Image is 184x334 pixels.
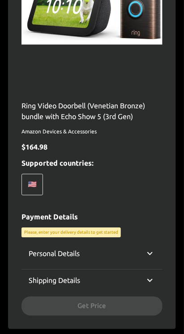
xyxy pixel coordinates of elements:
p: Payment Details [21,212,163,223]
p: Personal Details [29,248,80,259]
p: Ring Video Doorbell (Venetian Bronze) bundle with Echo Show 5 (3rd Gen) [21,101,163,122]
div: Shipping Details [21,270,163,291]
span: $ 164.98 [21,143,47,151]
div: Personal Details [21,243,163,265]
p: Please, enter your delivery details to get started [24,230,118,236]
span: Amazon Devices & Accessories [21,128,163,137]
p: Supported countries: [21,158,163,169]
p: Shipping Details [29,275,80,286]
div: 🇺🇸 [21,174,43,196]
